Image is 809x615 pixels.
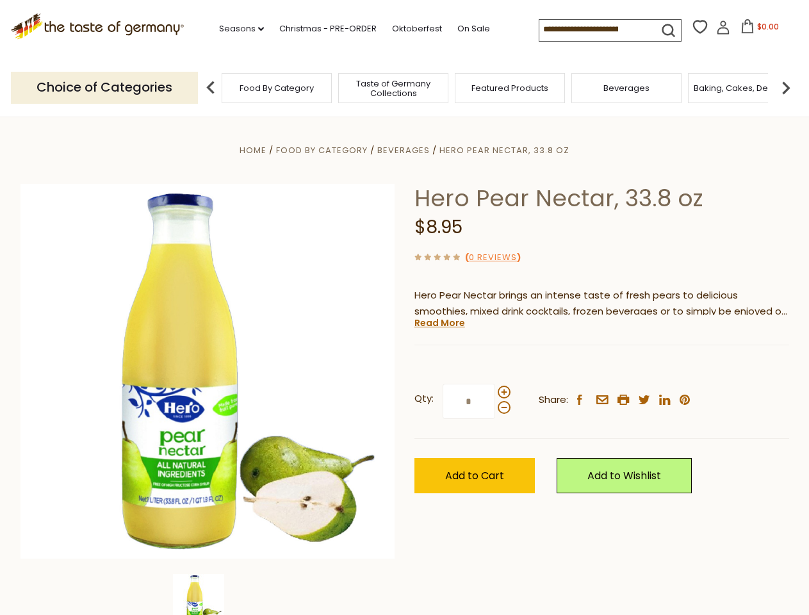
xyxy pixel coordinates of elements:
[694,83,793,93] a: Baking, Cakes, Desserts
[465,251,521,263] span: ( )
[414,288,789,320] p: Hero Pear Nectar brings an intense taste of fresh pears to delicious smoothies, mixed drink cockt...
[11,72,198,103] p: Choice of Categories
[733,19,787,38] button: $0.00
[240,83,314,93] a: Food By Category
[414,458,535,493] button: Add to Cart
[198,75,224,101] img: previous arrow
[342,79,445,98] a: Taste of Germany Collections
[414,316,465,329] a: Read More
[392,22,442,36] a: Oktoberfest
[443,384,495,419] input: Qty:
[445,468,504,483] span: Add to Cart
[539,392,568,408] span: Share:
[603,83,650,93] a: Beverages
[414,391,434,407] strong: Qty:
[219,22,264,36] a: Seasons
[457,22,490,36] a: On Sale
[279,22,377,36] a: Christmas - PRE-ORDER
[414,184,789,213] h1: Hero Pear Nectar, 33.8 oz
[469,251,517,265] a: 0 Reviews
[757,21,779,32] span: $0.00
[471,83,548,93] a: Featured Products
[557,458,692,493] a: Add to Wishlist
[240,144,266,156] a: Home
[414,215,462,240] span: $8.95
[377,144,430,156] a: Beverages
[276,144,368,156] a: Food By Category
[439,144,569,156] a: Hero Pear Nectar, 33.8 oz
[773,75,799,101] img: next arrow
[20,184,395,559] img: Hero Pear Nectar, 33.8 oz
